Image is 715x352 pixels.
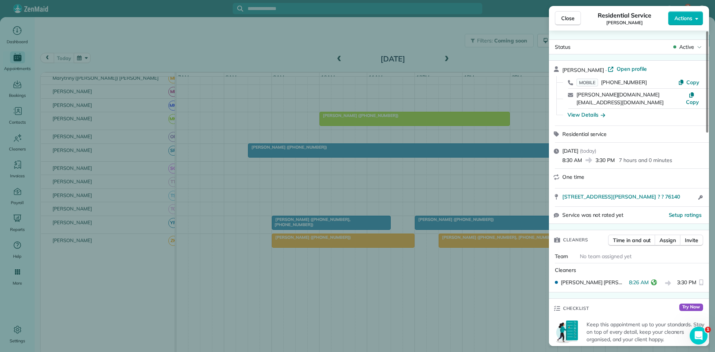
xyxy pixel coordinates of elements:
[604,67,608,73] span: ·
[678,79,699,86] button: Copy
[601,79,647,86] span: [PHONE_NUMBER]
[562,148,578,154] span: [DATE]
[562,156,582,164] span: 8:30 AM
[660,237,676,244] span: Assign
[587,321,705,343] p: Keep this appointment up to your standards. Stay on top of every detail, keep your cleaners organ...
[562,131,607,137] span: Residential service
[568,111,605,118] button: View Details
[608,235,655,246] button: Time in and out
[690,327,708,345] iframe: Intercom live chat
[562,193,680,200] span: [STREET_ADDRESS][PERSON_NAME] ? ? 76140
[677,279,696,288] span: 3:30 PM
[669,211,702,219] button: Setup ratings
[561,279,626,286] span: [PERSON_NAME] [PERSON_NAME]
[562,67,604,73] span: [PERSON_NAME]
[655,235,681,246] button: Assign
[619,156,672,164] p: 7 hours and 0 minutes
[576,91,664,106] a: [PERSON_NAME][DOMAIN_NAME][EMAIL_ADDRESS][DOMAIN_NAME]
[555,253,568,260] span: Team
[576,79,598,86] span: MOBILE
[563,236,588,244] span: Cleaners
[629,279,649,288] span: 8:26 AM
[686,91,699,106] button: Copy
[674,15,692,22] span: Actions
[555,44,571,50] span: Status
[555,267,576,273] span: Cleaners
[608,65,647,73] a: Open profile
[679,304,703,311] span: Try Now
[680,235,703,246] button: Invite
[595,156,615,164] span: 3:30 PM
[617,65,647,73] span: Open profile
[561,15,575,22] span: Close
[705,327,711,333] span: 1
[555,11,581,25] button: Close
[679,43,694,51] span: Active
[576,79,647,86] a: MOBILE[PHONE_NUMBER]
[562,193,696,200] a: [STREET_ADDRESS][PERSON_NAME] ? ? 76140
[696,193,705,202] button: Open access information
[563,305,589,312] span: Checklist
[562,174,584,180] span: One time
[580,253,632,260] span: No team assigned yet
[580,148,596,154] span: ( today )
[598,11,651,20] span: Residential Service
[686,79,699,86] span: Copy
[685,237,698,244] span: Invite
[562,211,623,219] span: Service was not rated yet
[606,20,643,26] span: [PERSON_NAME]
[613,237,651,244] span: Time in and out
[686,99,699,105] span: Copy
[669,212,702,218] span: Setup ratings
